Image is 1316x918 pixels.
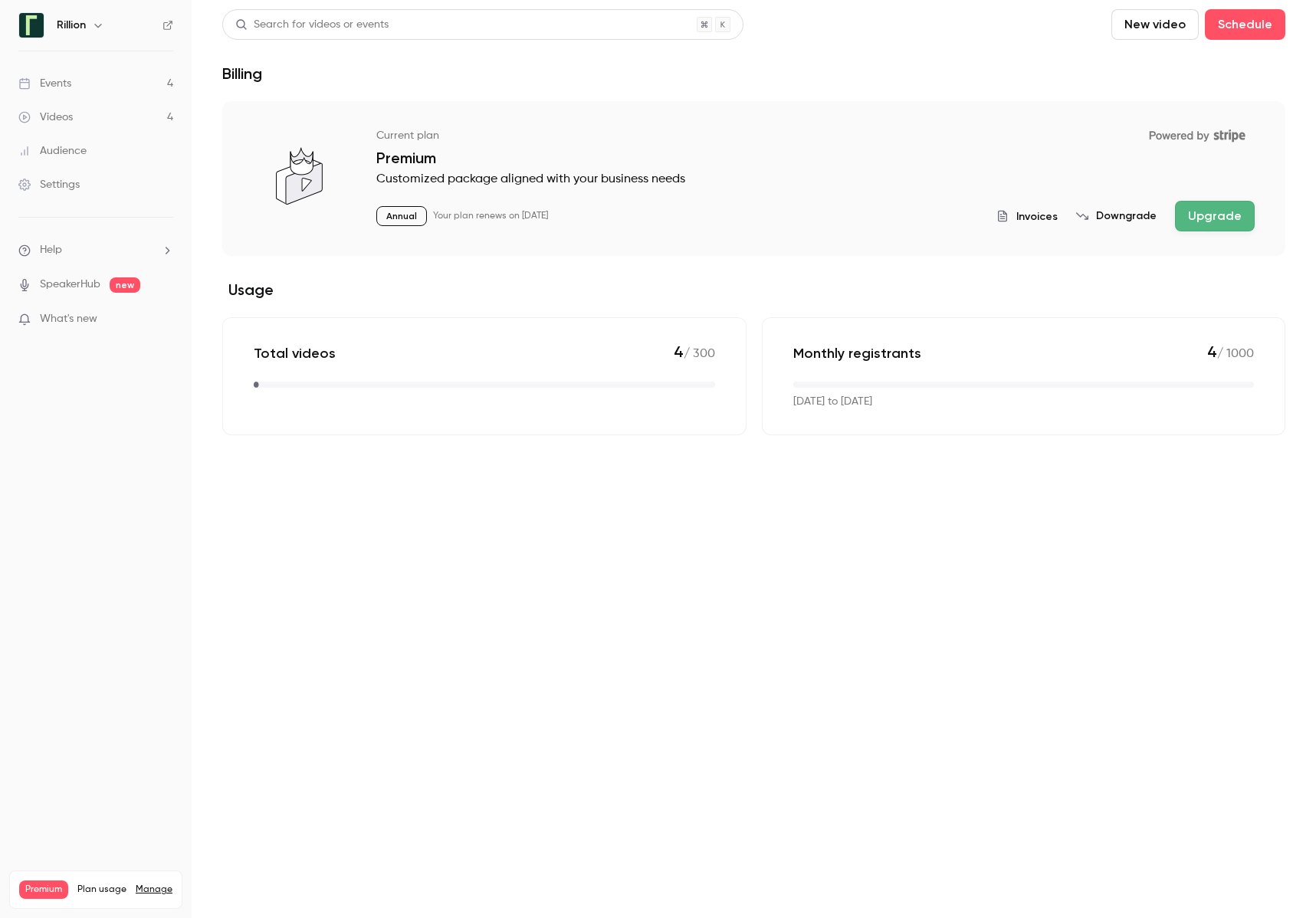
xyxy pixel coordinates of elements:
[40,311,97,327] span: What's new
[376,170,1255,189] p: Customized package aligned with your business needs
[376,206,427,226] p: Annual
[110,277,140,293] span: new
[222,101,1285,435] section: billing
[40,242,62,258] span: Help
[18,177,80,192] div: Settings
[376,149,1255,167] p: Premium
[222,280,1285,299] h2: Usage
[254,344,336,362] p: Total videos
[1205,9,1285,40] button: Schedule
[793,394,872,410] p: [DATE] to [DATE]
[235,17,389,33] div: Search for videos or events
[674,343,715,363] p: / 300
[433,210,548,222] p: Your plan renews on [DATE]
[18,242,173,258] li: help-dropdown-opener
[18,110,73,125] div: Videos
[674,343,684,361] span: 4
[1076,208,1157,224] button: Downgrade
[1016,208,1058,225] span: Invoices
[77,884,126,896] span: Plan usage
[57,18,86,33] h6: Rillion
[1207,343,1217,361] span: 4
[40,277,100,293] a: SpeakerHub
[19,13,44,38] img: Rillion
[793,344,921,362] p: Monthly registrants
[1207,343,1254,363] p: / 1000
[19,880,68,899] span: Premium
[18,76,71,91] div: Events
[136,884,172,896] a: Manage
[376,128,439,143] p: Current plan
[1111,9,1199,40] button: New video
[1175,201,1255,231] button: Upgrade
[18,143,87,159] div: Audience
[222,64,262,83] h1: Billing
[996,208,1058,225] button: Invoices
